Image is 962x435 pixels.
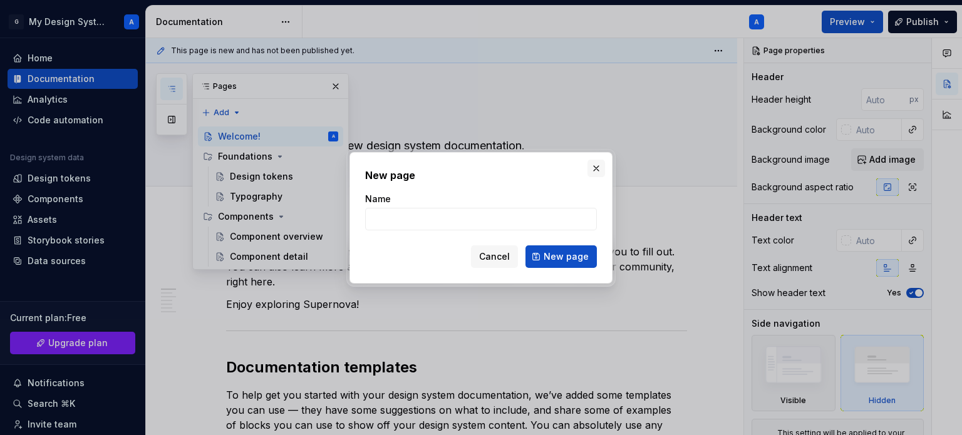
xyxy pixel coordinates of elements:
h2: New page [365,168,597,183]
label: Name [365,193,391,205]
button: Cancel [471,245,518,268]
button: New page [525,245,597,268]
span: New page [544,250,589,263]
span: Cancel [479,250,510,263]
